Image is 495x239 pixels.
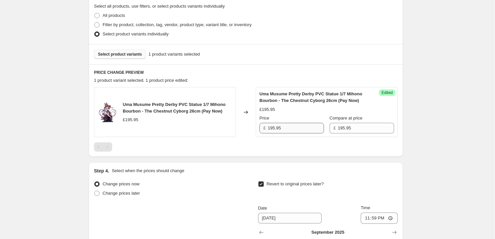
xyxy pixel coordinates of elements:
[103,181,139,186] span: Change prices now
[390,228,399,237] button: Show next month, October 2025
[263,125,266,130] span: £
[258,213,322,223] input: 8/27/2025
[259,91,362,103] span: Uma Musume Pretty Derby PVC Statue 1/7 Mihono Bourbon - The Chestnut Cyborg 26cm (Pay Now)
[98,52,142,57] span: Select product variants
[258,206,267,211] span: Date
[330,116,363,120] span: Compare at price
[94,4,225,9] span: Select all products, use filters, or select products variants individually
[259,107,275,112] span: £195.95
[94,142,112,152] nav: Pagination
[149,51,200,58] span: 1 product variants selected
[257,228,266,237] button: Show previous month, August 2025
[382,90,393,95] span: Edited
[94,167,109,174] h2: Step 4.
[361,205,370,210] span: Time
[94,50,146,59] button: Select product variants
[94,78,188,83] span: 1 product variant selected. 1 product price edited:
[334,125,336,130] span: £
[103,13,125,18] span: All products
[123,117,138,122] span: £195.95
[103,31,168,36] span: Select product variants individually
[98,102,117,122] img: Uma_Musume_Pretty_Derby_PVC_Statue_1_7_Mihono_Bourbon_The_Chestnut_Cyborg_26cm_2_80x.jpg
[361,213,398,224] input: 12:00
[267,181,324,186] span: Revert to original prices later?
[259,116,269,120] span: Price
[94,70,398,75] h6: PRICE CHANGE PREVIEW
[103,22,251,27] span: Filter by product, collection, tag, vendor, product type, variant title, or inventory
[103,191,140,196] span: Change prices later
[123,102,226,114] span: Uma Musume Pretty Derby PVC Statue 1/7 Mihono Bourbon - The Chestnut Cyborg 26cm (Pay Now)
[112,167,184,174] p: Select when the prices should change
